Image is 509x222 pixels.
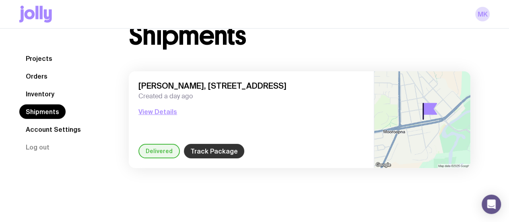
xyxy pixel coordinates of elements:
[129,23,246,49] h1: Shipments
[19,87,61,101] a: Inventory
[19,104,66,119] a: Shipments
[19,122,87,137] a: Account Settings
[482,195,501,214] div: Open Intercom Messenger
[374,71,470,168] img: staticmap
[138,81,364,91] span: [PERSON_NAME], [STREET_ADDRESS]
[138,92,364,100] span: Created a day ago
[138,107,177,116] button: View Details
[19,69,54,83] a: Orders
[19,51,59,66] a: Projects
[19,140,56,154] button: Log out
[138,144,180,158] div: Delivered
[475,7,490,21] a: MK
[184,144,244,158] a: Track Package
